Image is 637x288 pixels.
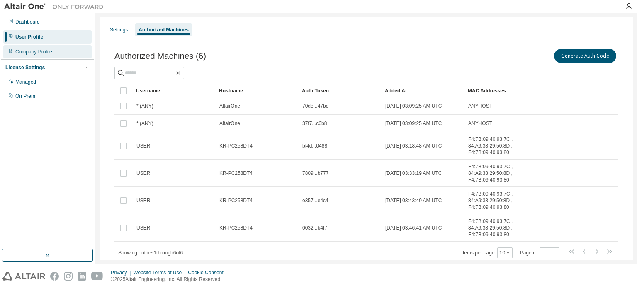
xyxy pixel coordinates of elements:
span: KR-PC258DT4 [219,170,253,177]
span: Showing entries 1 through 6 of 6 [118,250,183,256]
div: Auth Token [302,84,378,97]
img: instagram.svg [64,272,73,281]
span: F4:7B:09:40:93:7C , 84:A9:38:29:50:8D , F4:7B:09:40:93:80 [468,191,526,211]
span: F4:7B:09:40:93:7C , 84:A9:38:29:50:8D , F4:7B:09:40:93:80 [468,136,526,156]
span: ANYHOST [468,103,492,109]
span: [DATE] 03:46:41 AM UTC [385,225,442,231]
div: Privacy [111,269,133,276]
span: 70de...47bd [302,103,328,109]
div: On Prem [15,93,35,99]
div: Username [136,84,212,97]
span: Items per page [462,247,513,258]
span: 37f7...c6b8 [302,120,327,127]
span: AltairOne [219,103,240,109]
div: User Profile [15,34,43,40]
span: 7809...b777 [302,170,328,177]
div: MAC Addresses [468,84,527,97]
span: [DATE] 03:09:25 AM UTC [385,120,442,127]
img: youtube.svg [91,272,103,281]
span: KR-PC258DT4 [219,225,253,231]
span: [DATE] 03:09:25 AM UTC [385,103,442,109]
div: Hostname [219,84,295,97]
span: USER [136,197,150,204]
div: Added At [385,84,461,97]
span: AltairOne [219,120,240,127]
span: Authorized Machines (6) [114,51,206,61]
span: USER [136,170,150,177]
div: Dashboard [15,19,40,25]
span: [DATE] 03:43:40 AM UTC [385,197,442,204]
span: * (ANY) [136,103,153,109]
div: Company Profile [15,48,52,55]
span: ANYHOST [468,120,492,127]
div: Managed [15,79,36,85]
span: USER [136,225,150,231]
span: e357...e4c4 [302,197,328,204]
span: F4:7B:09:40:93:7C , 84:A9:38:29:50:8D , F4:7B:09:40:93:80 [468,218,526,238]
span: Page n. [520,247,559,258]
button: 10 [499,249,511,256]
span: bf4d...0488 [302,143,327,149]
button: Generate Auth Code [554,49,616,63]
img: Altair One [4,2,108,11]
span: F4:7B:09:40:93:7C , 84:A9:38:29:50:8D , F4:7B:09:40:93:80 [468,163,526,183]
span: KR-PC258DT4 [219,143,253,149]
div: Settings [110,27,128,33]
div: License Settings [5,64,45,71]
span: 0032...b4f7 [302,225,327,231]
span: * (ANY) [136,120,153,127]
p: © 2025 Altair Engineering, Inc. All Rights Reserved. [111,276,229,283]
span: [DATE] 03:18:48 AM UTC [385,143,442,149]
img: facebook.svg [50,272,59,281]
img: linkedin.svg [78,272,86,281]
span: KR-PC258DT4 [219,197,253,204]
img: altair_logo.svg [2,272,45,281]
div: Authorized Machines [139,27,189,33]
span: [DATE] 03:33:19 AM UTC [385,170,442,177]
span: USER [136,143,150,149]
div: Cookie Consent [188,269,228,276]
div: Website Terms of Use [133,269,188,276]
